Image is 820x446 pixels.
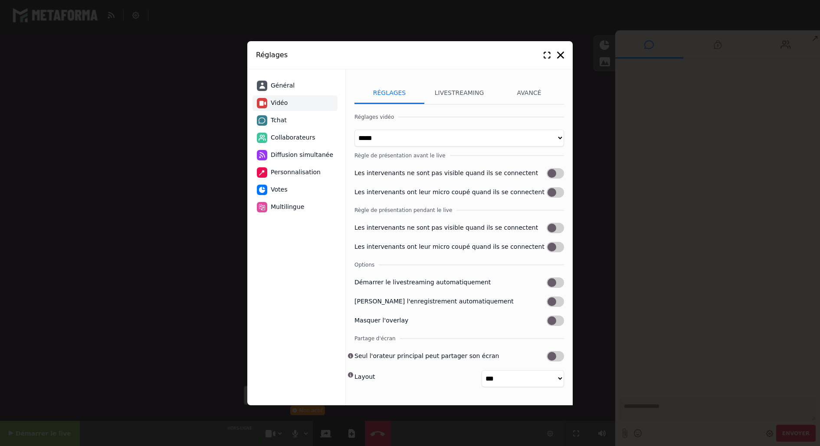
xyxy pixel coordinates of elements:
[354,372,375,381] label: Layout
[271,185,287,194] span: Votes
[544,52,551,59] i: ENLARGE
[354,82,424,104] li: Réglages
[271,116,287,125] span: Tchat
[354,188,544,197] label: Les intervenants ont leur micro coupé quand ils se connectent
[271,168,321,177] span: Personnalisation
[354,352,499,361] label: Seul l'orateur principal peut partager son écran
[354,261,564,269] h3: Options
[354,152,564,160] h3: Règle de présentation avant le live
[424,82,494,104] li: Livestreaming
[354,169,538,178] label: Les intervenants ne sont pas visible quand ils se connectent
[271,150,333,160] span: Diffusion simultanée
[271,202,304,212] span: Multilingue
[256,50,537,60] h2: Réglages
[271,133,315,142] span: Collaborateurs
[354,335,564,342] h3: Partage d'écran
[354,278,491,287] label: Démarrer le livestreaming automatiquement
[354,297,514,306] label: [PERSON_NAME] l'enregistrement automatiquement
[354,113,564,121] h3: Réglages vidéo
[494,82,564,104] li: Avancé
[354,316,408,325] label: Masquer l'overlay
[271,81,295,90] span: Général
[271,98,288,107] span: Vidéo
[557,52,564,59] i: Fermer
[354,242,544,251] label: Les intervenants ont leur micro coupé quand ils se connectent
[354,206,564,214] h3: Règle de présentation pendant le live
[354,223,538,232] label: Les intervenants ne sont pas visible quand ils se connectent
